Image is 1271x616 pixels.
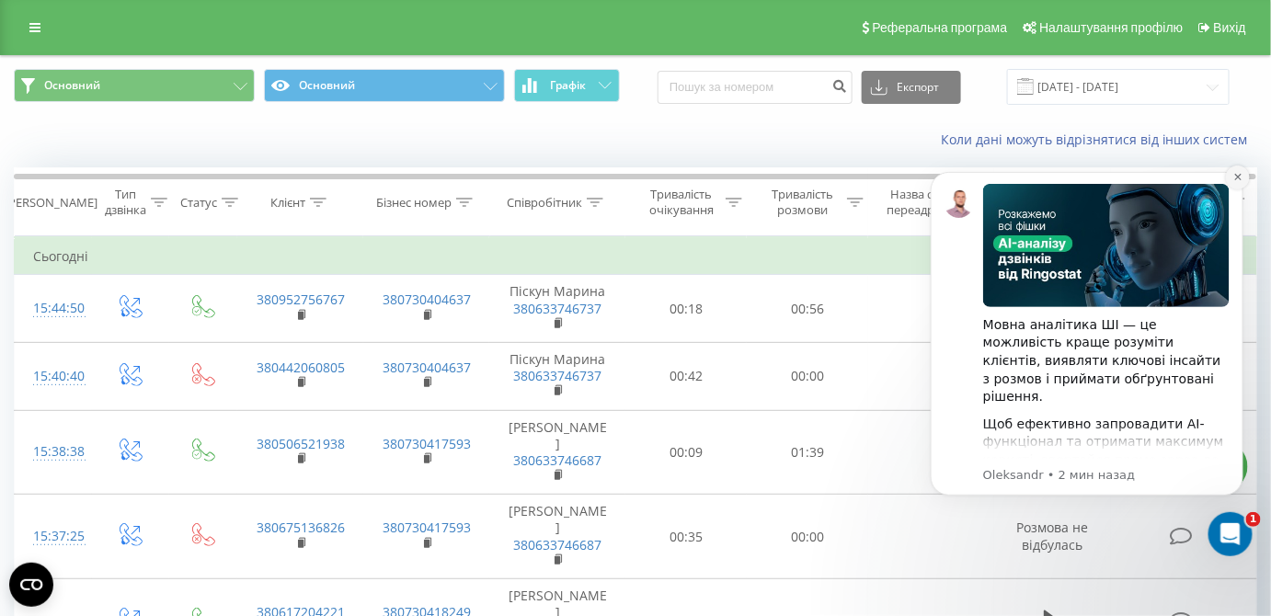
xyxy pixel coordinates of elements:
[747,275,868,343] td: 00:56
[257,291,345,308] a: 380952756767
[658,71,853,104] input: Пошук за номером
[1208,512,1253,556] iframe: Intercom live chat
[33,519,74,554] div: 15:37:25
[941,131,1257,148] a: Коли дані можуть відрізнятися вiд інших систем
[903,144,1271,566] iframe: Intercom notifications сообщение
[513,451,601,469] a: 380633746687
[180,195,217,211] div: Статус
[1214,20,1246,35] span: Вихід
[625,410,747,495] td: 00:09
[489,342,625,410] td: Піскун Марина
[625,342,747,410] td: 00:42
[862,71,961,104] button: Експорт
[105,187,146,218] div: Тип дзвінка
[1246,512,1261,527] span: 1
[625,495,747,579] td: 00:35
[383,519,471,536] a: 380730417593
[257,435,345,452] a: 380506521938
[383,435,471,452] a: 380730417593
[507,195,582,211] div: Співробітник
[33,359,74,394] div: 15:40:40
[44,78,100,93] span: Основний
[489,410,625,495] td: [PERSON_NAME]
[257,519,345,536] a: 380675136826
[9,563,53,607] button: Open CMP widget
[33,291,74,326] div: 15:44:50
[763,187,842,218] div: Тривалість розмови
[550,79,586,92] span: Графік
[376,195,452,211] div: Бізнес номер
[747,410,868,495] td: 01:39
[14,69,255,102] button: Основний
[642,187,721,218] div: Тривалість очікування
[1039,20,1183,35] span: Налаштування профілю
[383,291,471,308] a: 380730404637
[15,238,1257,275] td: Сьогодні
[489,275,625,343] td: Піскун Марина
[747,342,868,410] td: 00:00
[513,367,601,384] a: 380633746737
[625,275,747,343] td: 00:18
[489,495,625,579] td: [PERSON_NAME]
[5,195,97,211] div: [PERSON_NAME]
[257,359,345,376] a: 380442060805
[513,300,601,317] a: 380633746737
[270,195,305,211] div: Клієнт
[264,69,505,102] button: Основний
[383,359,471,376] a: 380730404637
[513,536,601,553] a: 380633746687
[33,434,74,470] div: 15:38:38
[747,495,868,579] td: 00:00
[514,69,620,102] button: Графік
[873,20,1008,35] span: Реферальна програма
[885,187,968,218] div: Назва схеми переадресації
